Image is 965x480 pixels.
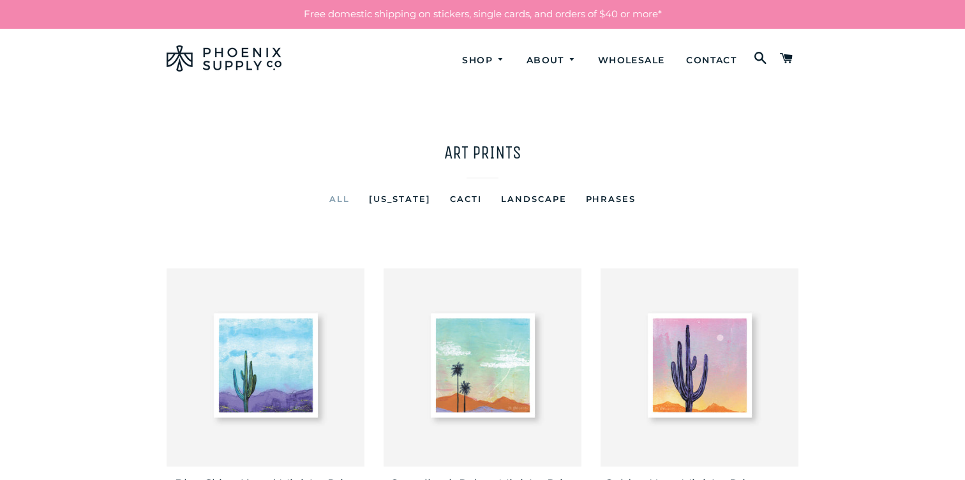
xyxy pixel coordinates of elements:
[601,268,798,467] img: Golden Hour Mini Art Print
[384,268,581,467] img: Camelback Palms Mini Art Print
[167,140,798,165] h1: Art Prints
[588,43,675,77] a: Wholesale
[167,45,281,72] img: Phoenix Supply Co.
[320,191,359,206] a: All
[167,268,364,467] img: Blue Skies Ahead Mini Art Print
[491,191,576,206] a: Landscape
[576,191,646,206] a: Phrases
[359,191,441,206] a: [US_STATE]
[453,43,514,77] a: Shop
[517,43,586,77] a: About
[677,43,746,77] a: Contact
[440,191,491,206] a: Cacti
